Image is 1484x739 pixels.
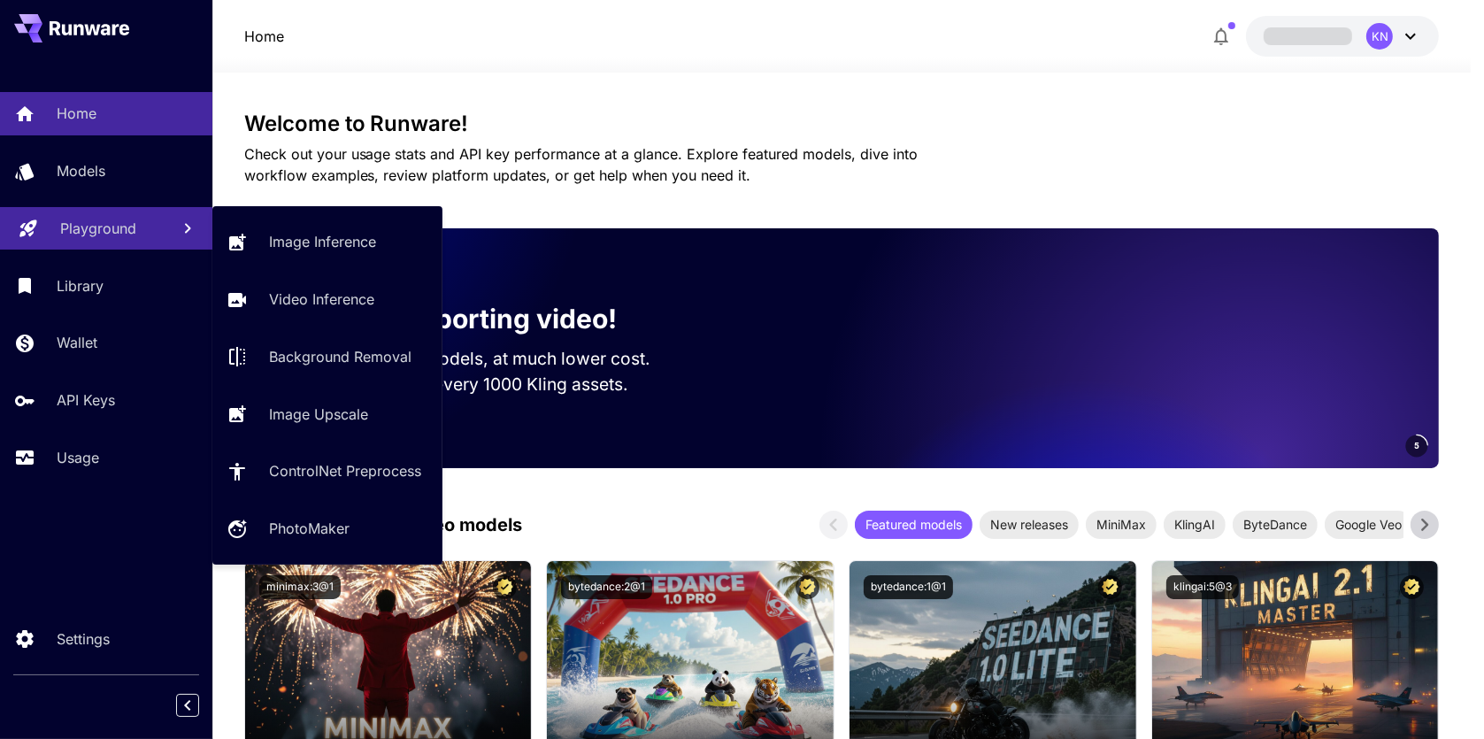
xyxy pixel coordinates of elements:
a: Image Inference [212,220,442,264]
p: Usage [57,447,99,468]
p: PhotoMaker [269,518,350,539]
button: bytedance:1@1 [864,575,953,599]
p: Settings [57,628,110,650]
a: ControlNet Preprocess [212,450,442,493]
p: API Keys [57,389,115,411]
p: Library [57,275,104,296]
span: MiniMax [1086,515,1157,534]
nav: breadcrumb [244,26,284,47]
span: New releases [980,515,1079,534]
span: Google Veo [1325,515,1412,534]
p: Now supporting video! [322,299,618,339]
p: Background Removal [269,346,411,367]
div: KN [1366,23,1393,50]
button: Certified Model – Vetted for best performance and includes a commercial license. [1098,575,1122,599]
span: KlingAI [1164,515,1226,534]
p: Playground [60,218,136,239]
span: Featured models [855,515,973,534]
p: Home [244,26,284,47]
p: Wallet [57,332,97,353]
button: minimax:3@1 [259,575,341,599]
button: Collapse sidebar [176,694,199,717]
a: PhotoMaker [212,507,442,550]
p: Run the best video models, at much lower cost. [273,346,685,372]
p: Home [57,103,96,124]
p: Image Upscale [269,404,368,425]
span: 5 [1414,439,1419,452]
p: Image Inference [269,231,376,252]
button: Certified Model – Vetted for best performance and includes a commercial license. [493,575,517,599]
p: Video Inference [269,289,374,310]
a: Background Removal [212,335,442,379]
button: klingai:5@3 [1166,575,1239,599]
h3: Welcome to Runware! [244,112,1440,136]
button: Certified Model – Vetted for best performance and includes a commercial license. [1400,575,1424,599]
button: Certified Model – Vetted for best performance and includes a commercial license. [796,575,819,599]
button: bytedance:2@1 [561,575,652,599]
a: Image Upscale [212,392,442,435]
p: Models [57,160,105,181]
p: ControlNet Preprocess [269,460,421,481]
p: Save up to $500 for every 1000 Kling assets. [273,372,685,397]
a: Video Inference [212,278,442,321]
div: Collapse sidebar [189,689,212,721]
span: ByteDance [1233,515,1318,534]
span: Check out your usage stats and API key performance at a glance. Explore featured models, dive int... [244,145,919,184]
